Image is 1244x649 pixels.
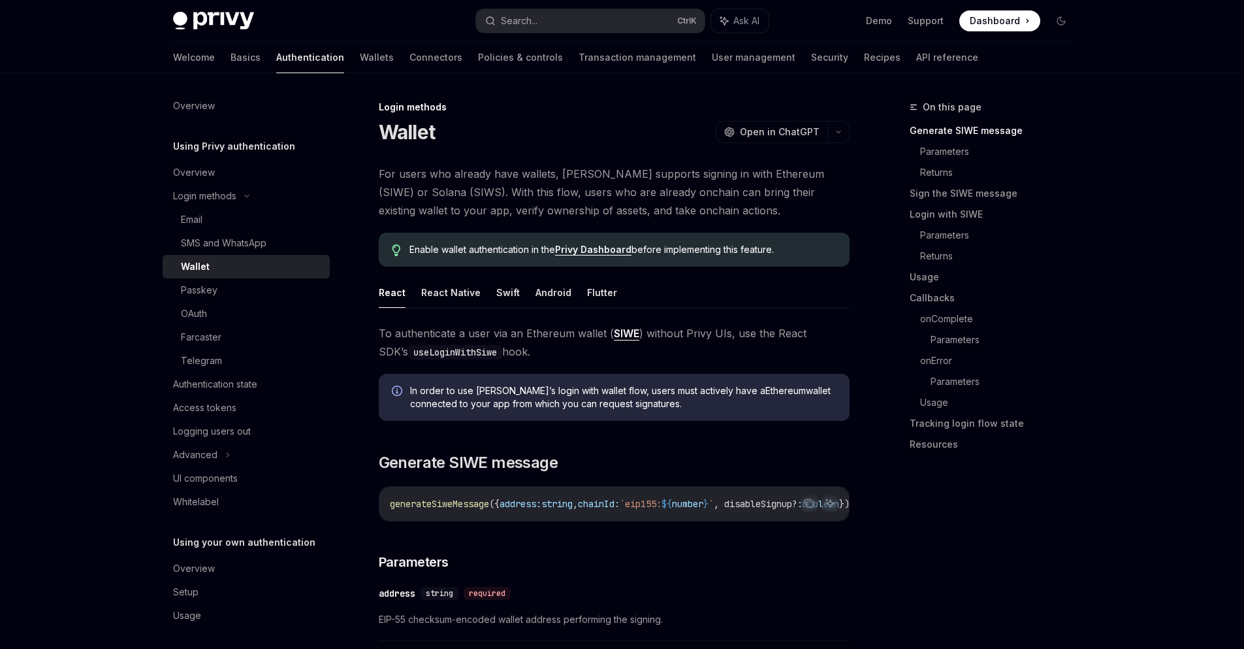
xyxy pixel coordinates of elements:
[541,498,573,510] span: string
[379,324,850,361] span: To authenticate a user via an Ethereum wallet ( ) without Privy UIs, use the React SDK’s hook.
[163,396,330,420] a: Access tokens
[163,490,330,514] a: Whitelabel
[163,208,330,231] a: Email
[181,259,210,275] div: Wallet
[920,392,1082,413] a: Usage
[163,420,330,443] a: Logging users out
[920,141,1082,162] a: Parameters
[379,277,406,308] button: React
[579,42,696,73] a: Transaction management
[173,400,236,416] div: Access tokens
[163,94,330,118] a: Overview
[163,604,330,627] a: Usage
[181,306,207,322] div: OAuth
[173,139,295,154] h5: Using Privy authentication
[500,498,541,510] span: address:
[173,535,315,550] h5: Using your own authentication
[711,9,769,33] button: Ask AI
[672,498,703,510] span: number
[163,580,330,604] a: Setup
[920,225,1082,246] a: Parameters
[181,235,266,251] div: SMS and WhatsApp
[163,302,330,325] a: OAuth
[173,12,254,30] img: dark logo
[173,98,215,114] div: Overview
[931,371,1082,392] a: Parameters
[181,329,221,345] div: Farcaster
[163,373,330,396] a: Authentication state
[703,498,709,510] span: }
[970,14,1020,27] span: Dashboard
[677,16,697,26] span: Ctrl K
[709,498,714,510] span: `
[714,498,797,510] span: , disableSignup?
[920,246,1082,267] a: Returns
[916,42,978,73] a: API reference
[910,267,1082,288] a: Usage
[931,329,1082,350] a: Parameters
[712,42,795,73] a: User management
[181,353,222,369] div: Telegram
[173,42,215,73] a: Welcome
[231,42,261,73] a: Basics
[409,42,462,73] a: Connectors
[379,553,449,571] span: Parameters
[276,42,344,73] a: Authentication
[392,386,405,399] svg: Info
[801,495,818,512] button: Copy the contents from the code block
[421,277,481,308] button: React Native
[923,99,981,115] span: On this page
[1051,10,1072,31] button: Toggle dark mode
[910,120,1082,141] a: Generate SIWE message
[426,588,453,599] span: string
[379,612,850,627] span: EIP-55 checksum-encoded wallet address performing the signing.
[163,557,330,580] a: Overview
[555,244,631,256] a: Privy Dashboard
[910,204,1082,225] a: Login with SIWE
[821,495,838,512] button: Ask AI
[501,13,537,29] div: Search...
[173,608,201,624] div: Usage
[578,498,620,510] span: chainId:
[173,584,199,600] div: Setup
[733,14,759,27] span: Ask AI
[360,42,394,73] a: Wallets
[379,120,436,144] h1: Wallet
[864,42,901,73] a: Recipes
[181,282,217,298] div: Passkey
[173,447,217,463] div: Advanced
[409,243,836,256] span: Enable wallet authentication in the before implementing this feature.
[839,498,850,510] span: })
[163,467,330,490] a: UI components
[866,14,892,27] a: Demo
[163,161,330,184] a: Overview
[489,498,500,510] span: ({
[797,498,803,510] span: :
[408,345,502,359] code: useLoginWithSiwe
[379,101,850,114] div: Login methods
[163,349,330,373] a: Telegram
[959,10,1040,31] a: Dashboard
[496,277,520,308] button: Swift
[910,288,1082,308] a: Callbacks
[173,424,251,439] div: Logging users out
[920,350,1082,371] a: onError
[379,587,415,600] div: address
[478,42,563,73] a: Policies & controls
[173,376,257,392] div: Authentication state
[173,471,238,486] div: UI components
[920,308,1082,329] a: onComplete
[740,125,820,139] span: Open in ChatGPT
[535,277,571,308] button: Android
[910,413,1082,434] a: Tracking login flow state
[163,278,330,302] a: Passkey
[173,561,215,576] div: Overview
[379,165,850,220] span: For users who already have wallets, [PERSON_NAME] supports signing in with Ethereum (SIWE) or Sol...
[379,452,558,473] span: Generate SIWE message
[163,325,330,349] a: Farcaster
[716,121,827,143] button: Open in ChatGPT
[910,183,1082,204] a: Sign the SIWE message
[173,188,236,204] div: Login methods
[163,231,330,255] a: SMS and WhatsApp
[920,162,1082,183] a: Returns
